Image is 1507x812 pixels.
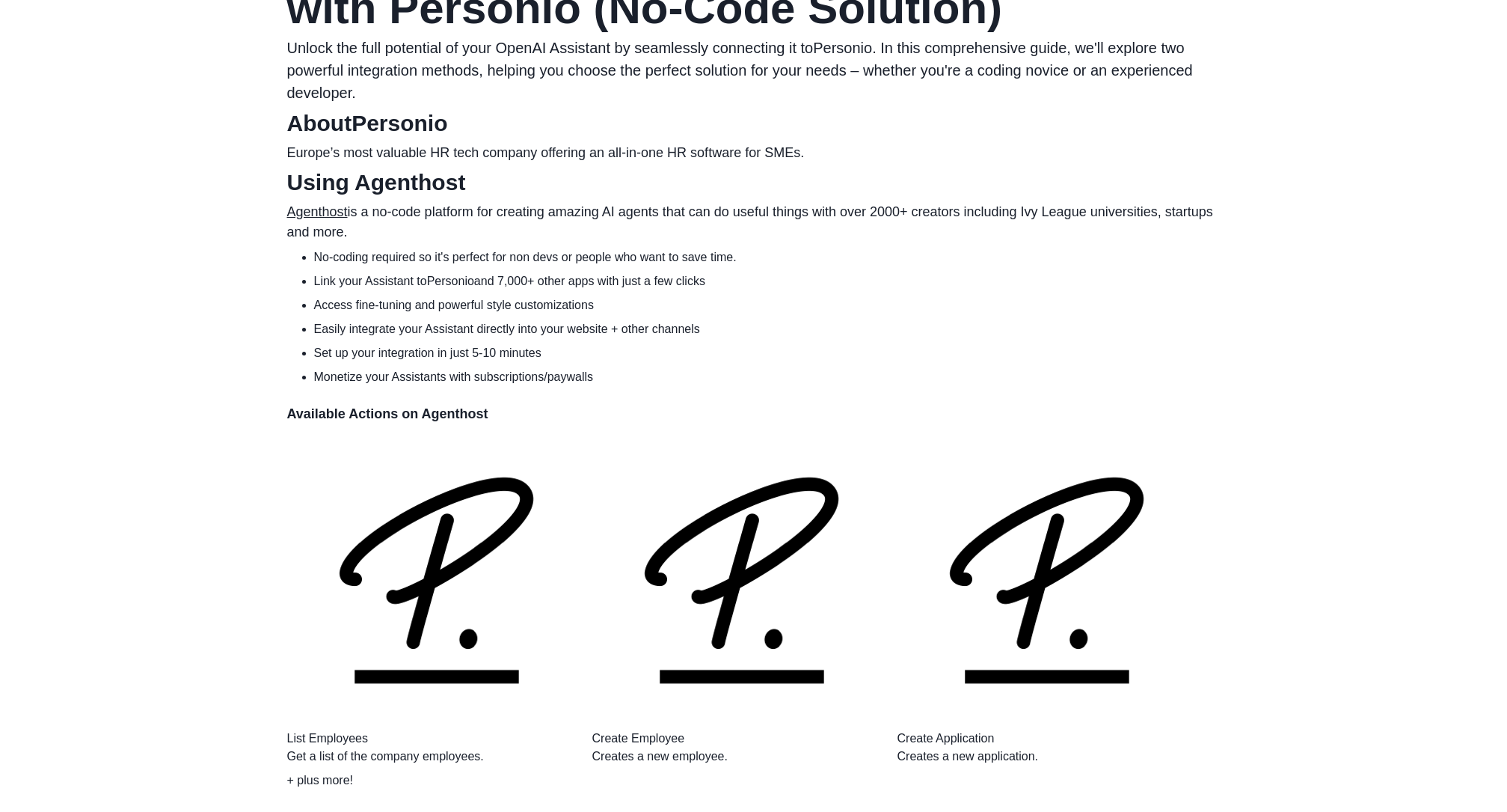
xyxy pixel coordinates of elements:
h2: About Personio [287,110,1221,137]
p: Unlock the full potential of your OpenAI Assistant by seamlessly connecting it to Personio . In t... [287,37,1221,104]
li: Easily integrate your Assistant directly into your website + other channels [314,320,1221,338]
p: Europe’s most valuable HR tech company offering an all-in-one HR software for SMEs. [287,143,1221,163]
p: Creates a new employee. [592,748,891,766]
p: List Employees [287,730,586,748]
li: Monetize your Assistants with subscriptions/paywalls [314,368,1221,386]
li: Link your Assistant to Personio and 7,000+ other apps with just a few clicks [314,272,1221,290]
li: Access fine-tuning and powerful style customizations [314,296,1221,314]
p: Creates a new application. [897,748,1197,766]
img: Personio logo [897,430,1197,730]
li: Set up your integration in just 5-10 minutes [314,344,1221,362]
p: Create Application [897,730,1197,748]
p: + plus more! [287,772,353,790]
p: is a no-code platform for creating amazing AI agents that can do useful things with over 2000+ cr... [287,202,1221,242]
h2: Using Agenthost [287,169,1221,196]
p: Available Actions on Agenthost [287,404,1221,424]
p: Create Employee [592,730,891,748]
a: Agenthost [287,204,348,219]
img: Personio logo [592,430,891,730]
li: No-coding required so it's perfect for non devs or people who want to save time. [314,248,1221,266]
p: Get a list of the company employees. [287,748,586,766]
img: Personio logo [287,430,586,730]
